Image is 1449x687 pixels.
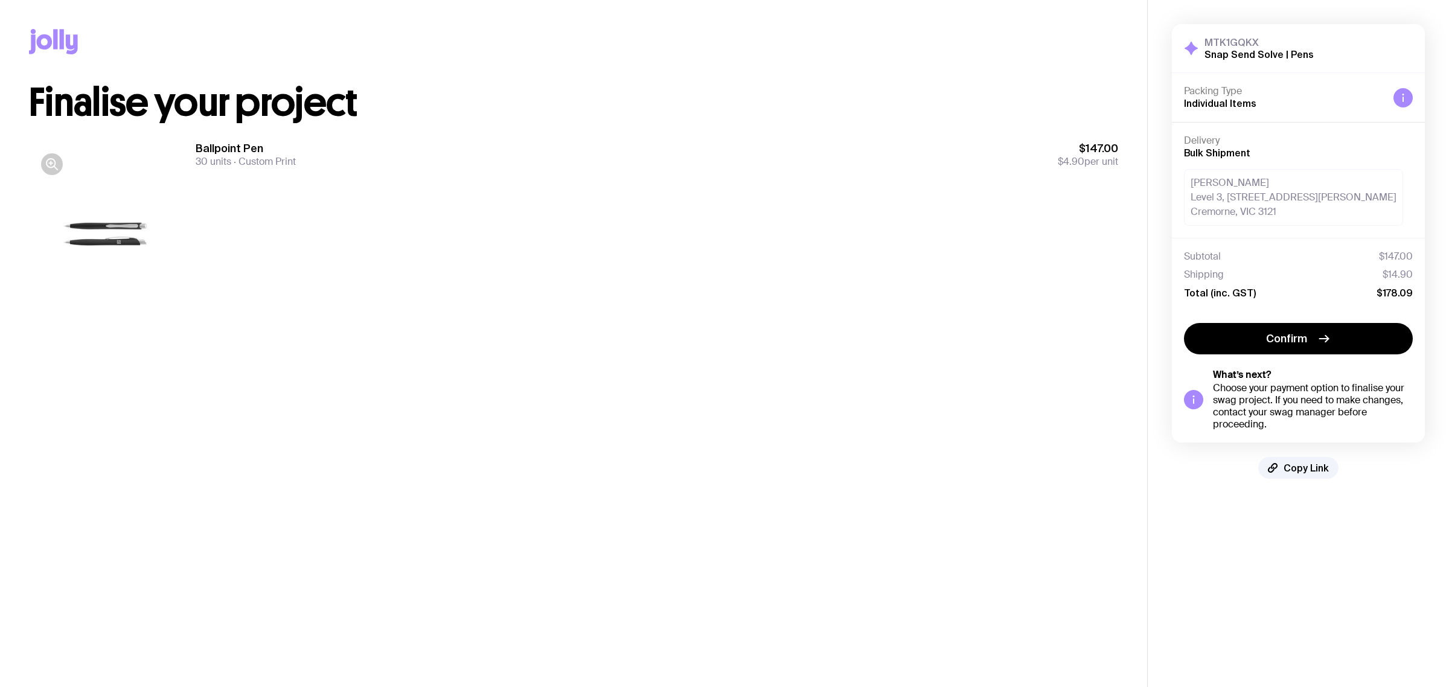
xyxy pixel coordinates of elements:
h2: Snap Send Solve | Pens [1204,48,1314,60]
h4: Delivery [1184,135,1413,147]
h3: Ballpoint Pen [196,141,296,156]
h3: MTK1GQKX [1204,36,1314,48]
button: Copy Link [1258,457,1339,479]
span: Custom Print [231,155,296,168]
span: 30 units [196,155,231,168]
span: Copy Link [1284,462,1329,474]
span: $147.00 [1379,251,1413,263]
span: Confirm [1266,331,1307,346]
span: Individual Items [1184,98,1256,109]
span: Bulk Shipment [1184,147,1250,158]
span: $4.90 [1058,155,1084,168]
span: Subtotal [1184,251,1221,263]
h5: What’s next? [1213,369,1413,381]
button: Confirm [1184,323,1413,354]
h1: Finalise your project [29,83,1118,122]
span: $147.00 [1058,141,1118,156]
span: $178.09 [1377,287,1413,299]
span: Shipping [1184,269,1224,281]
span: Total (inc. GST) [1184,287,1256,299]
span: per unit [1058,156,1118,168]
span: $14.90 [1383,269,1413,281]
div: Choose your payment option to finalise your swag project. If you need to make changes, contact yo... [1213,382,1413,430]
div: [PERSON_NAME] Level 3, [STREET_ADDRESS][PERSON_NAME] Cremorne, VIC 3121 [1184,169,1403,226]
h4: Packing Type [1184,85,1384,97]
